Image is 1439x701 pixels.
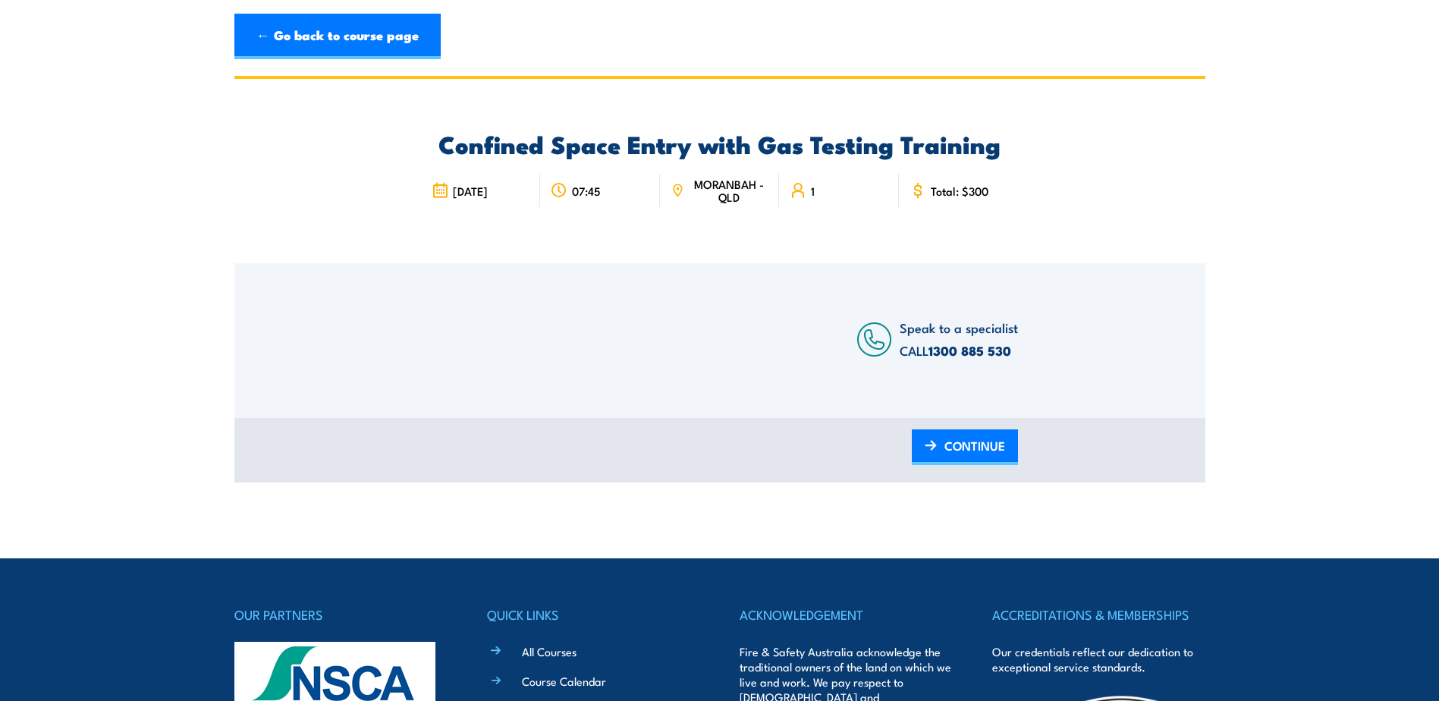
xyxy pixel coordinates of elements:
p: Our credentials reflect our dedication to exceptional service standards. [992,644,1205,674]
h4: ACKNOWLEDGEMENT [740,604,952,625]
span: CONTINUE [944,426,1005,466]
h4: OUR PARTNERS [234,604,447,625]
span: [DATE] [453,184,488,197]
span: 1 [811,184,815,197]
h4: QUICK LINKS [487,604,699,625]
a: Course Calendar [522,673,606,689]
span: MORANBAH - QLD [689,178,768,203]
span: 07:45 [572,184,601,197]
h4: ACCREDITATIONS & MEMBERSHIPS [992,604,1205,625]
h2: Confined Space Entry with Gas Testing Training [421,133,1018,154]
span: Total: $300 [931,184,988,197]
a: CONTINUE [912,429,1018,465]
a: ← Go back to course page [234,14,441,59]
span: Speak to a specialist CALL [900,318,1018,360]
a: 1300 885 530 [928,341,1011,360]
a: All Courses [522,643,577,659]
